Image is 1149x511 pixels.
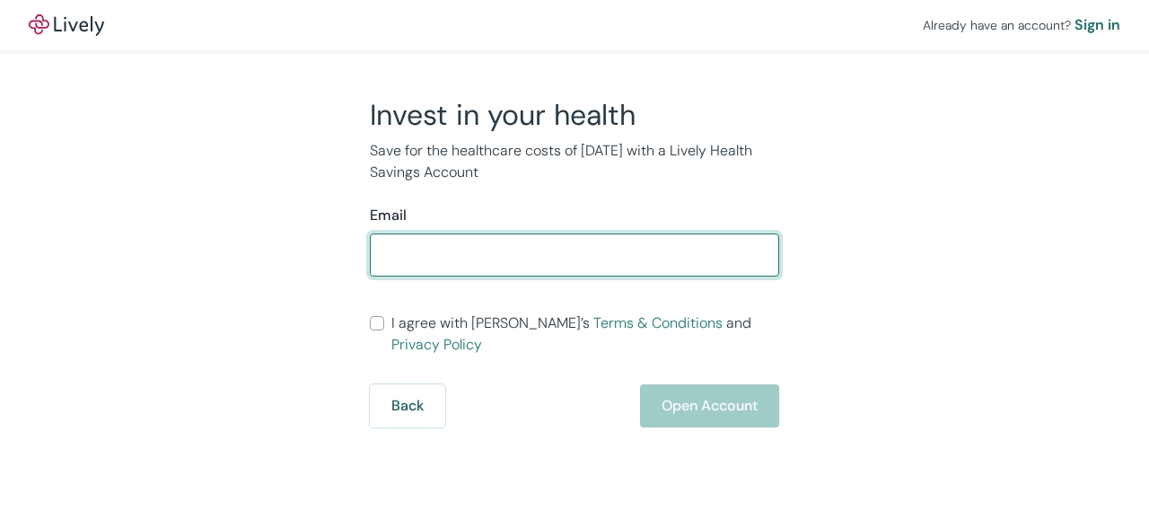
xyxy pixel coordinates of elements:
a: Sign in [1074,14,1120,36]
button: Back [370,384,445,427]
div: Already have an account? [923,14,1120,36]
a: Terms & Conditions [593,313,723,332]
span: I agree with [PERSON_NAME]’s and [391,313,779,356]
a: LivelyLively [29,14,104,36]
p: Save for the healthcare costs of [DATE] with a Lively Health Savings Account [370,140,779,183]
h2: Invest in your health [370,97,779,133]
a: Privacy Policy [391,335,482,354]
label: Email [370,205,407,226]
img: Lively [29,14,104,36]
